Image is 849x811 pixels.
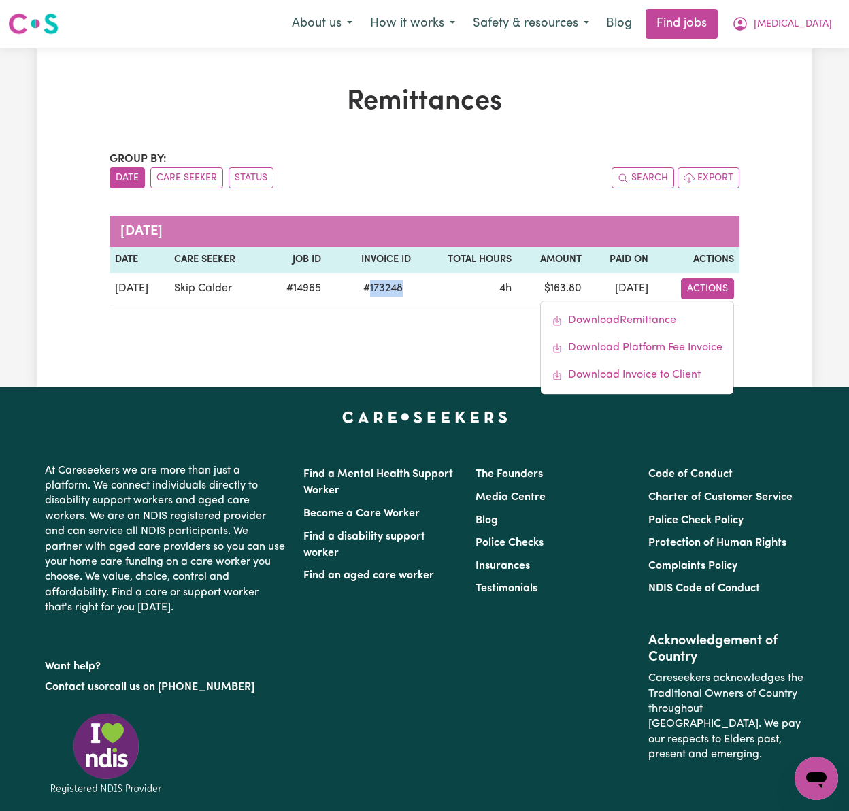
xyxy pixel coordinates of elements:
p: or [45,674,287,700]
span: [MEDICAL_DATA] [754,17,832,32]
a: call us on [PHONE_NUMBER] [109,682,254,693]
a: Blog [598,9,640,39]
div: Actions [540,301,734,395]
iframe: Button to launch messaging window [795,757,838,800]
th: Date [110,247,169,273]
th: Total Hours [416,247,517,273]
button: sort invoices by care seeker [150,167,223,188]
td: $ 163.80 [517,273,587,305]
a: Download invoice to CS #173248 [541,361,733,388]
button: Export [678,167,739,188]
a: Media Centre [476,492,546,503]
caption: [DATE] [110,216,739,247]
a: Protection of Human Rights [648,537,786,548]
img: Careseekers logo [8,12,59,36]
img: Registered NDIS provider [45,711,167,796]
th: Job ID [265,247,327,273]
a: Careseekers logo [8,8,59,39]
p: At Careseekers we are more than just a platform. We connect individuals directly to disability su... [45,458,287,621]
a: Police Check Policy [648,515,744,526]
button: sort invoices by paid status [229,167,273,188]
th: Paid On [587,247,654,273]
button: How it works [361,10,464,38]
td: [DATE] [587,273,654,305]
td: # 14965 [265,273,327,305]
button: My Account [723,10,841,38]
td: Skip Calder [169,273,265,305]
a: Careseekers home page [342,412,507,423]
a: Insurances [476,561,530,572]
th: Amount [517,247,587,273]
a: Contact us [45,682,99,693]
a: Become a Care Worker [303,508,420,519]
button: About us [283,10,361,38]
a: Charter of Customer Service [648,492,793,503]
a: Police Checks [476,537,544,548]
a: Blog [476,515,498,526]
a: Find a disability support worker [303,531,425,559]
a: Find an aged care worker [303,570,434,581]
button: sort invoices by date [110,167,145,188]
a: Testimonials [476,583,537,594]
span: 4 hours [499,283,512,294]
button: Safety & resources [464,10,598,38]
th: Care Seeker [169,247,265,273]
h1: Remittances [110,86,739,118]
th: Invoice ID [327,247,416,273]
span: Group by: [110,154,167,165]
a: Find a Mental Health Support Worker [303,469,453,496]
a: Find jobs [646,9,718,39]
a: Code of Conduct [648,469,733,480]
button: Actions [681,278,734,299]
a: Download invoice #173248 [541,307,733,334]
p: Want help? [45,654,287,674]
a: The Founders [476,469,543,480]
td: [DATE] [110,273,169,305]
th: Actions [654,247,739,273]
a: NDIS Code of Conduct [648,583,760,594]
button: Search [612,167,674,188]
a: Complaints Policy [648,561,737,572]
a: Download platform fee #173248 [541,334,733,361]
h2: Acknowledgement of Country [648,633,804,665]
span: # 173248 [355,280,411,297]
p: Careseekers acknowledges the Traditional Owners of Country throughout [GEOGRAPHIC_DATA]. We pay o... [648,665,804,767]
